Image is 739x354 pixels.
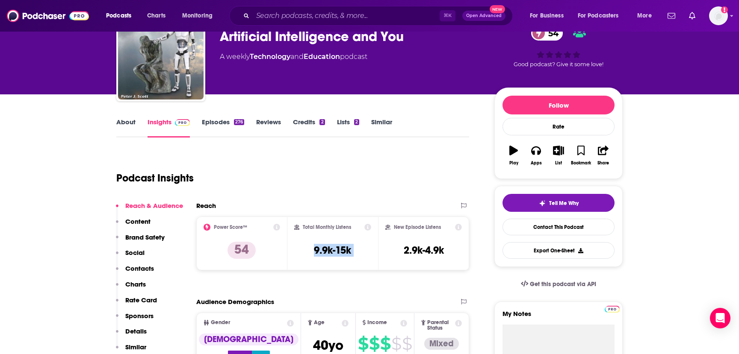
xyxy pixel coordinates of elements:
[369,337,379,351] span: $
[125,343,146,351] p: Similar
[290,53,304,61] span: and
[234,119,244,125] div: 276
[118,14,204,99] img: Artificial Intelligence and You
[314,244,351,257] h3: 9.9k-15k
[116,327,147,343] button: Details
[367,320,387,325] span: Income
[256,118,281,138] a: Reviews
[530,10,564,22] span: For Business
[116,280,146,296] button: Charts
[503,118,615,135] div: Rate
[125,280,146,288] p: Charts
[402,337,412,351] span: $
[549,200,579,207] span: Tell Me Why
[605,306,620,313] img: Podchaser Pro
[116,233,165,249] button: Brand Safety
[125,249,145,257] p: Social
[709,6,728,25] span: Logged in as jenc9678
[314,320,325,325] span: Age
[664,9,679,23] a: Show notifications dropdown
[220,52,367,62] div: A weekly podcast
[503,96,615,114] button: Follow
[547,140,570,171] button: List
[147,10,166,22] span: Charts
[371,118,392,138] a: Similar
[7,8,89,24] img: Podchaser - Follow, Share and Rate Podcasts
[148,118,190,138] a: InsightsPodchaser Pro
[319,119,325,125] div: 2
[637,10,652,22] span: More
[199,334,299,345] div: [DEMOGRAPHIC_DATA]
[253,9,440,23] input: Search podcasts, credits, & more...
[116,217,151,233] button: Content
[228,242,256,259] p: 54
[571,161,591,166] div: Bookmark
[514,61,603,67] span: Good podcast? Give it some love!
[125,296,157,304] p: Rate Card
[514,274,603,295] a: Get this podcast via API
[125,233,165,241] p: Brand Safety
[116,249,145,264] button: Social
[466,14,502,18] span: Open Advanced
[721,6,728,13] svg: Add a profile image
[303,224,351,230] h2: Total Monthly Listens
[125,217,151,225] p: Content
[709,6,728,25] img: User Profile
[555,161,562,166] div: List
[293,118,325,138] a: Credits2
[125,202,183,210] p: Reach & Audience
[539,200,546,207] img: tell me why sparkle
[125,312,154,320] p: Sponsors
[196,298,274,306] h2: Audience Demographics
[686,9,699,23] a: Show notifications dropdown
[106,10,131,22] span: Podcasts
[572,9,631,23] button: open menu
[304,53,340,61] a: Education
[490,5,505,13] span: New
[494,20,623,73] div: 54Good podcast? Give it some love!
[176,9,224,23] button: open menu
[524,9,574,23] button: open menu
[503,140,525,171] button: Play
[250,53,290,61] a: Technology
[182,10,213,22] span: Monitoring
[578,10,619,22] span: For Podcasters
[142,9,171,23] a: Charts
[462,11,505,21] button: Open AdvancedNew
[116,118,136,138] a: About
[424,338,459,350] div: Mixed
[100,9,142,23] button: open menu
[116,312,154,328] button: Sponsors
[196,202,216,210] h2: Reach
[525,140,547,171] button: Apps
[214,224,247,230] h2: Power Score™
[391,337,401,351] span: $
[570,140,592,171] button: Bookmark
[358,337,368,351] span: $
[503,219,615,235] a: Contact This Podcast
[116,202,183,217] button: Reach & Audience
[125,327,147,335] p: Details
[503,242,615,259] button: Export One-Sheet
[503,194,615,212] button: tell me why sparkleTell Me Why
[540,26,563,41] span: 54
[404,244,444,257] h3: 2.9k-4.9k
[530,281,596,288] span: Get this podcast via API
[237,6,521,26] div: Search podcasts, credits, & more...
[605,304,620,313] a: Pro website
[116,264,154,280] button: Contacts
[394,224,441,230] h2: New Episode Listens
[710,308,730,328] div: Open Intercom Messenger
[202,118,244,138] a: Episodes276
[125,264,154,272] p: Contacts
[211,320,230,325] span: Gender
[427,320,454,331] span: Parental Status
[380,337,390,351] span: $
[597,161,609,166] div: Share
[175,119,190,126] img: Podchaser Pro
[440,10,455,21] span: ⌘ K
[509,161,518,166] div: Play
[116,172,194,184] h1: Podcast Insights
[631,9,662,23] button: open menu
